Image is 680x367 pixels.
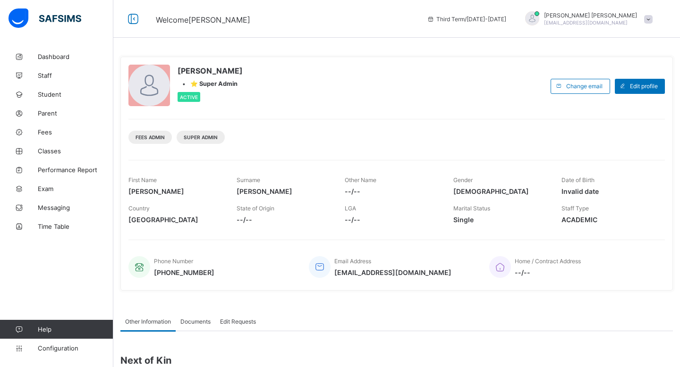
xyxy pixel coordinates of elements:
[120,355,673,366] span: Next of Kin
[237,205,274,212] span: State of Origin
[453,205,490,212] span: Marital Status
[334,268,451,276] span: [EMAIL_ADDRESS][DOMAIN_NAME]
[154,258,193,265] span: Phone Number
[237,216,331,224] span: --/--
[38,185,113,192] span: Exam
[180,318,211,325] span: Documents
[178,80,243,87] div: •
[561,187,655,195] span: Invalid date
[237,176,260,183] span: Surname
[515,268,581,276] span: --/--
[125,318,171,325] span: Other Information
[561,216,655,224] span: ACADEMIC
[345,205,356,212] span: LGA
[38,109,113,117] span: Parent
[561,176,595,183] span: Date of Birth
[38,325,113,333] span: Help
[8,8,81,28] img: safsims
[345,216,439,224] span: --/--
[345,176,376,183] span: Other Name
[136,134,165,140] span: Fees Admin
[154,268,214,276] span: [PHONE_NUMBER]
[642,334,671,362] button: Open asap
[128,205,150,212] span: Country
[453,176,473,183] span: Gender
[220,318,256,325] span: Edit Requests
[38,166,113,174] span: Performance Report
[128,216,222,224] span: [GEOGRAPHIC_DATA]
[544,12,637,19] span: [PERSON_NAME] [PERSON_NAME]
[427,16,506,23] span: session/term information
[38,72,113,79] span: Staff
[566,83,603,90] span: Change email
[128,176,157,183] span: First Name
[38,344,113,352] span: Configuration
[156,15,250,25] span: Welcome [PERSON_NAME]
[178,66,243,75] span: [PERSON_NAME]
[334,258,371,265] span: Email Address
[184,134,218,140] span: Super Admin
[515,258,581,265] span: Home / Contract Address
[38,91,113,98] span: Student
[128,187,222,195] span: [PERSON_NAME]
[190,80,238,87] span: ⭐ Super Admin
[453,216,547,224] span: Single
[561,205,589,212] span: Staff Type
[516,11,657,27] div: MOHAMEDMOHAMED
[38,223,113,230] span: Time Table
[630,83,658,90] span: Edit profile
[180,94,198,100] span: Active
[345,187,439,195] span: --/--
[38,204,113,211] span: Messaging
[237,187,331,195] span: [PERSON_NAME]
[38,147,113,155] span: Classes
[38,53,113,60] span: Dashboard
[453,187,547,195] span: [DEMOGRAPHIC_DATA]
[38,128,113,136] span: Fees
[544,20,628,25] span: [EMAIL_ADDRESS][DOMAIN_NAME]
